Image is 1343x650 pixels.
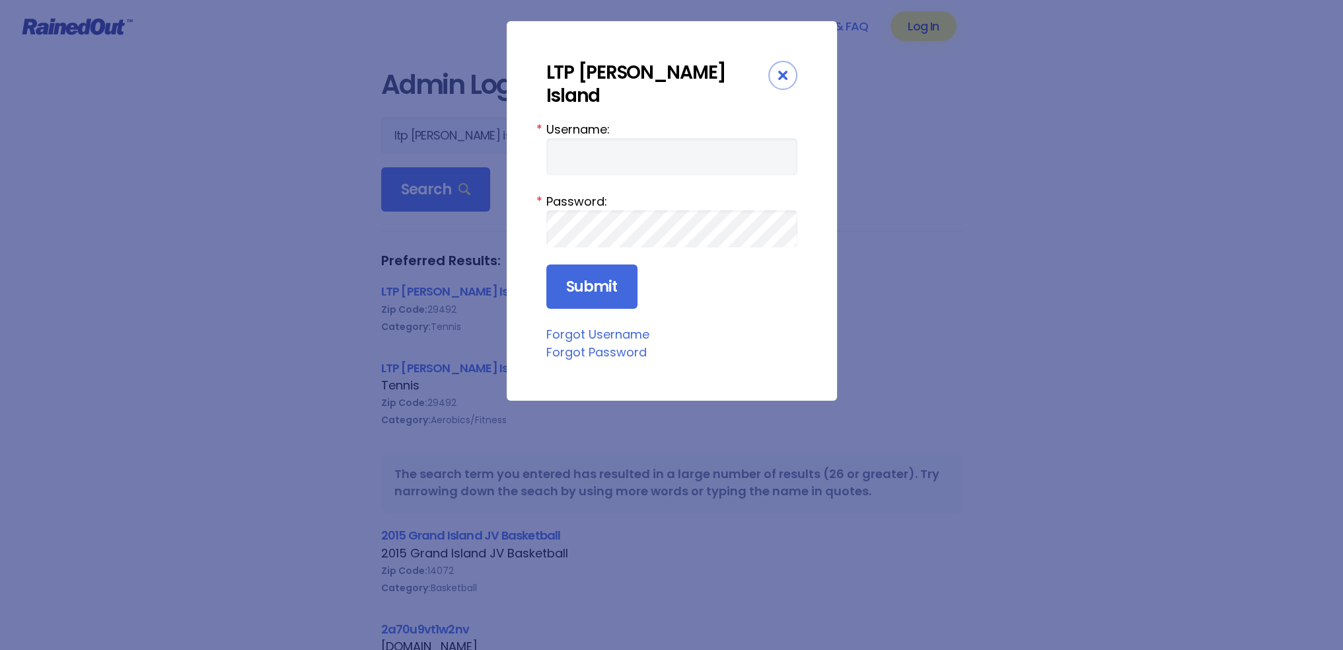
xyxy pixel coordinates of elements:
[546,192,797,210] label: Password:
[546,264,637,309] input: Submit
[546,326,649,343] a: Forgot Username
[768,61,797,90] div: Close
[546,61,768,107] div: LTP [PERSON_NAME] Island
[546,344,647,360] a: Forgot Password
[546,120,797,138] label: Username:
